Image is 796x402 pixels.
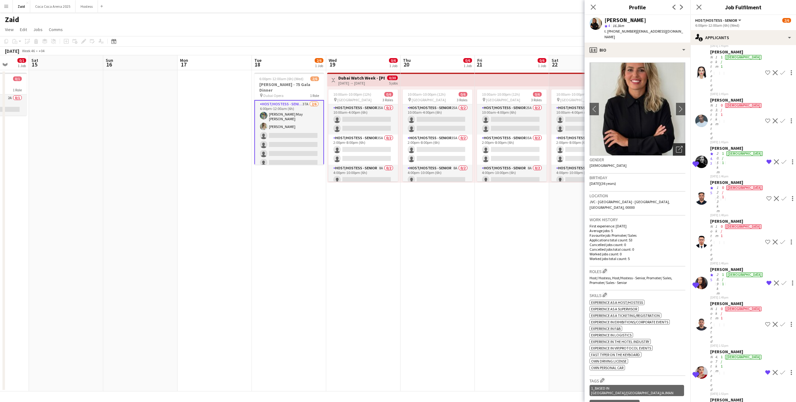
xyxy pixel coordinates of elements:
span: Sat [552,57,558,63]
span: Dubai Opera [263,93,284,98]
span: 6:00pm-12:00am (6h) (Wed) [259,76,303,81]
span: 4.3 [710,156,713,166]
span: t. [PHONE_NUMBER] [604,29,637,34]
span: 0/6 [463,58,472,63]
span: 2/6 [782,18,791,23]
app-job-card: 10:00am-10:00pm (12h)0/6 [GEOGRAPHIC_DATA]3 RolesHost/Hostess - Senior25A0/210:00am-4:00pm (6h) H... [328,89,398,181]
button: Hostess [76,0,98,12]
span: 0/1 [13,76,22,81]
span: Fri [477,57,482,63]
span: JVC - [GEOGRAPHIC_DATA] - [GEOGRAPHIC_DATA], [GEOGRAPHIC_DATA], 00000 [590,199,670,210]
div: [DEMOGRAPHIC_DATA] [725,55,761,60]
app-card-role: Host/Hostess - Senior8A0/24:00pm-10:00pm (6h) [551,165,621,195]
span: 10:00am-10:00pm (12h) [408,92,446,97]
div: [PERSON_NAME] [710,218,763,224]
h3: Skills [590,292,685,298]
span: [GEOGRAPHIC_DATA] [486,98,520,102]
app-skills-label: 0/1 [722,185,724,199]
a: Comms [46,25,65,34]
p: Average jobs: 5 [590,228,685,233]
span: Own Personal Car [591,365,623,370]
h3: Gender [590,157,685,162]
div: [DEMOGRAPHIC_DATA] [725,224,761,229]
h1: Zaid [5,15,19,24]
span: | [EMAIL_ADDRESS][DOMAIN_NAME] [604,29,683,39]
div: [DATE] 1:48pm [710,213,764,217]
app-card-role: Host/Hostess - Senior37A2/66:00pm-12:00am (6h)[PERSON_NAME] May [PERSON_NAME][PERSON_NAME] [254,100,324,169]
span: 0/6 [384,92,393,97]
p: Favourite job: Promoter/ Sales [590,233,685,238]
app-job-card: 6:00pm-12:00am (6h) (Wed)2/6[PERSON_NAME] - 75 Gala Dinner Dubai Opera1 RoleHost/Hostess - Senior... [254,73,324,165]
span: 0/6 [459,92,467,97]
div: [DEMOGRAPHIC_DATA] [725,307,761,311]
span: Host/ Hostess, Host/Hostess - Senior, Promoter/ Sales, Promoter/ Sales - Senior [590,276,672,285]
span: Tue [254,57,261,63]
button: Host/Hostess - Senior [695,18,742,23]
h3: Job Fulfilment [690,3,796,11]
div: [DATE] 1:46pm [710,174,764,178]
div: [DATE] 1:53pm [710,392,763,396]
div: [PERSON_NAME] [710,49,763,55]
app-card-role: Host/Hostess - Senior35A0/22:00pm-8:00pm (6h) [403,135,472,165]
h3: Dubai Watch Week - [PERSON_NAME] [338,75,385,81]
span: 0/1 [17,58,26,63]
span: Experience as a Supervisor [591,307,637,311]
div: 4.7km [714,354,720,392]
p: Cancelled jobs count: 0 [590,242,685,247]
a: Edit [17,25,30,34]
p: Worked jobs count: 0 [590,252,685,256]
app-card-role: Host/Hostess - Senior35A0/22:00pm-8:00pm (6h) [328,135,398,165]
app-card-role: Host/Hostess - Senior25A0/210:00am-4:00pm (6h) [328,104,398,135]
div: 1 Job [464,63,472,68]
app-skills-label: 0/1 [721,306,723,320]
div: Open photos pop-in [673,143,685,156]
div: 1 Job [389,63,397,68]
p: Cancelled jobs total count: 0 [590,247,685,252]
span: Experience in F&B [591,326,621,331]
span: 2/6 [315,58,323,63]
div: Applicants [690,30,796,45]
div: 1km [714,224,720,261]
div: Not rated [710,103,714,140]
span: Experience as a Ticketing/Registration [591,313,660,318]
h3: Location [590,193,685,199]
span: 19 [328,61,337,68]
span: 21 [476,61,482,68]
div: [DEMOGRAPHIC_DATA] [726,151,763,156]
button: Coca Coca Arena 2025 [30,0,76,12]
app-skills-label: 0/1 [721,224,723,238]
span: 20 [402,61,411,68]
span: Own Driving License [591,359,627,363]
h3: [PERSON_NAME] - 75 Gala Dinner [254,82,324,93]
a: Jobs [31,25,45,34]
span: 17 [179,61,188,68]
h3: Birthday [590,175,685,180]
h3: Profile [585,3,690,11]
span: Wed [329,57,337,63]
div: 5 jobs [389,80,398,85]
span: Thu [403,57,411,63]
span: 22 [551,61,558,68]
span: 0/30 [387,75,398,80]
span: 0/6 [389,58,398,63]
div: [DATE] 1:49pm [710,295,764,299]
span: [GEOGRAPHIC_DATA] [560,98,595,102]
div: [DATE] 1:48pm [710,261,763,265]
app-job-card: 10:00am-10:00pm (12h)0/6 [GEOGRAPHIC_DATA]3 RolesHost/Hostess - Senior25A0/210:00am-4:00pm (6h) H... [403,89,472,181]
app-skills-label: 1/1 [721,55,723,69]
app-job-card: 10:00am-10:00pm (12h)0/6 [GEOGRAPHIC_DATA]3 RolesHost/Hostess - Senior25A0/210:00am-4:00pm (6h) H... [477,89,547,181]
app-card-role: Host/Hostess - Senior25A0/210:00am-4:00pm (6h) [477,104,547,135]
div: [PERSON_NAME] [710,301,763,306]
p: Worked jobs total count: 5 [590,256,685,261]
div: [DATE] [5,48,19,54]
span: [GEOGRAPHIC_DATA] [412,98,446,102]
div: [DATE] 1:45pm [710,140,763,144]
span: 10:00am-10:00pm (12h) [482,92,520,97]
app-card-role: Host/Hostess - Senior8A0/24:00pm-10:00pm (6h) [403,165,472,195]
div: 1 Job [538,63,546,68]
div: [PERSON_NAME] [710,349,763,354]
span: [DEMOGRAPHIC_DATA] [590,163,627,168]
